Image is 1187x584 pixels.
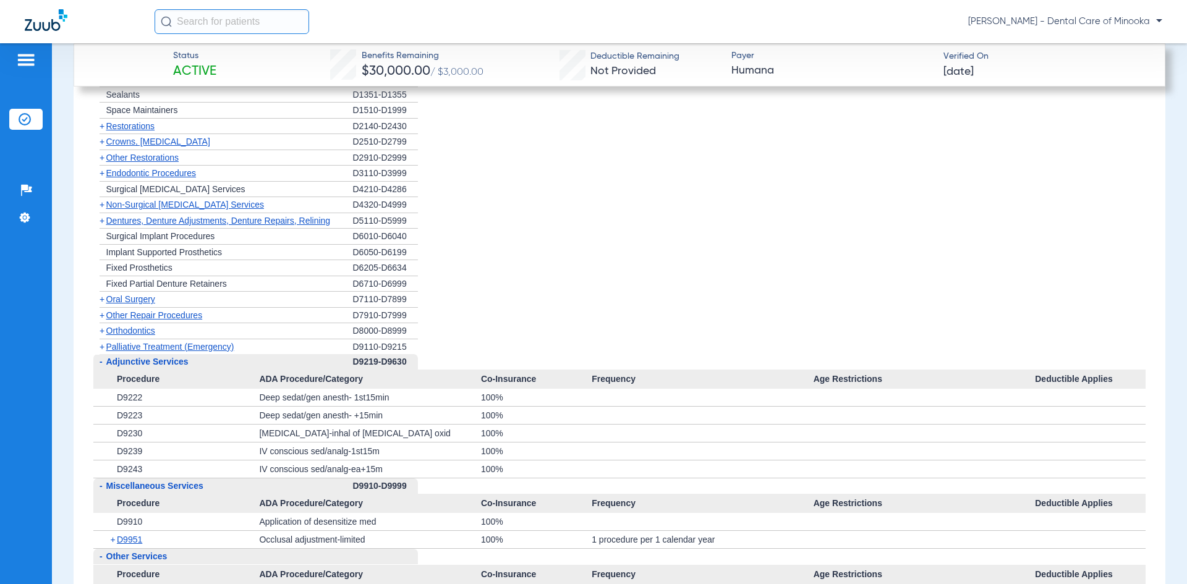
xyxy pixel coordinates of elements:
div: D8000-D8999 [353,323,418,339]
div: D7110-D7899 [353,292,418,308]
span: Frequency [592,494,814,514]
span: Space Maintainers [106,105,178,115]
span: Surgical [MEDICAL_DATA] Services [106,184,245,194]
div: 100% [481,389,592,406]
span: Fixed Partial Denture Retainers [106,279,227,289]
img: hamburger-icon [16,53,36,67]
span: D9239 [117,446,142,456]
div: Occlusal adjustment-limited [259,531,481,548]
span: + [100,153,104,163]
span: ADA Procedure/Category [259,370,481,389]
span: Dentures, Denture Adjustments, Denture Repairs, Relining [106,216,331,226]
span: + [100,326,104,336]
div: 100% [481,460,592,478]
span: D9223 [117,410,142,420]
div: D6050-D6199 [353,245,418,261]
span: - [100,551,103,561]
div: D5110-D5999 [353,213,418,229]
span: Palliative Treatment (Emergency) [106,342,234,352]
input: Search for patients [155,9,309,34]
div: D7910-D7999 [353,308,418,324]
div: D9910-D9999 [353,478,418,494]
div: D6010-D6040 [353,229,418,245]
span: Benefits Remaining [362,49,483,62]
div: Application of desensitize med [259,513,481,530]
span: Restorations [106,121,155,131]
span: Deductible Remaining [590,50,679,63]
span: + [100,294,104,304]
span: D9951 [117,535,142,544]
span: / $3,000.00 [430,67,483,77]
div: 100% [481,531,592,548]
span: Not Provided [590,66,656,77]
div: Deep sedat/gen anesth- 1st15min [259,389,481,406]
div: D4210-D4286 [353,182,418,198]
div: IV conscious sed/analg-ea+15m [259,460,481,478]
div: D2510-D2799 [353,134,418,150]
span: Miscellaneous Services [106,481,203,491]
span: Active [173,63,216,80]
div: IV conscious sed/analg-1st15m [259,442,481,460]
span: Deductible Applies [1035,494,1146,514]
span: D9910 [117,517,142,527]
span: + [111,531,117,548]
span: Age Restrictions [814,370,1036,389]
span: Verified On [943,50,1145,63]
span: Non-Surgical [MEDICAL_DATA] Services [106,200,264,209]
div: D2910-D2999 [353,150,418,166]
span: Other Services [106,551,168,561]
span: Payer [731,49,933,62]
div: D2140-D2430 [353,119,418,135]
span: [DATE] [943,64,974,80]
span: + [100,310,104,320]
div: D1351-D1355 [353,87,418,103]
span: Fixed Prosthetics [106,263,172,273]
div: [MEDICAL_DATA]-inhal of [MEDICAL_DATA] oxid [259,425,481,442]
span: Oral Surgery [106,294,155,304]
div: D6205-D6634 [353,260,418,276]
span: [PERSON_NAME] - Dental Care of Minooka [968,15,1162,28]
div: 100% [481,407,592,424]
div: D4320-D4999 [353,197,418,213]
div: 100% [481,425,592,442]
span: + [100,342,104,352]
span: D9222 [117,392,142,402]
span: - [100,357,103,366]
span: D9243 [117,464,142,474]
span: Crowns, [MEDICAL_DATA] [106,137,210,146]
span: + [100,168,104,178]
span: Sealants [106,90,140,99]
div: 100% [481,442,592,460]
div: D3110-D3999 [353,166,418,182]
img: Zuub Logo [25,9,67,31]
div: D6710-D6999 [353,276,418,292]
span: + [100,200,104,209]
span: Implant Supported Prosthetics [106,247,223,257]
div: 100% [481,513,592,530]
span: Other Restorations [106,153,179,163]
span: $30,000.00 [362,65,430,78]
span: Co-Insurance [481,494,592,514]
span: - [100,481,103,491]
span: Procedure [93,370,260,389]
div: D9110-D9215 [353,339,418,355]
span: Age Restrictions [814,494,1036,514]
span: D9230 [117,428,142,438]
span: Procedure [93,494,260,514]
span: Orthodontics [106,326,155,336]
span: Humana [731,63,933,78]
div: D9219-D9630 [353,354,418,370]
span: Other Repair Procedures [106,310,203,320]
span: Endodontic Procedures [106,168,197,178]
span: Adjunctive Services [106,357,189,366]
div: D1510-D1999 [353,103,418,119]
span: Co-Insurance [481,370,592,389]
span: Frequency [592,370,814,389]
span: + [100,121,104,131]
span: Surgical Implant Procedures [106,231,215,241]
span: + [100,137,104,146]
div: 1 procedure per 1 calendar year [592,531,814,548]
div: Deep sedat/gen anesth- +15min [259,407,481,424]
span: + [100,216,104,226]
span: Deductible Applies [1035,370,1146,389]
